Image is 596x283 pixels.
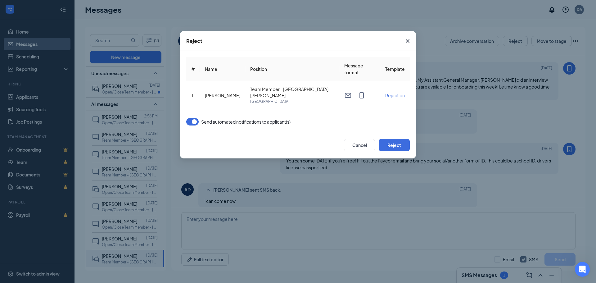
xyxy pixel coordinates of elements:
span: [GEOGRAPHIC_DATA] [250,98,334,105]
svg: MobileSms [358,92,365,99]
th: Template [380,57,410,81]
td: [PERSON_NAME] [200,81,245,110]
span: 1 [191,93,194,98]
span: Send automated notifications to applicant(s) [201,118,291,126]
button: Rejection [385,92,405,99]
th: Message format [339,57,380,81]
th: # [186,57,200,81]
button: Reject [379,139,410,151]
div: Reject [186,38,202,44]
button: Close [399,31,416,51]
th: Position [245,57,339,81]
iframe: Intercom live chat [575,262,590,277]
svg: Cross [404,37,411,45]
button: Cancel [344,139,375,151]
th: Name [200,57,245,81]
svg: Email [344,92,352,99]
span: Rejection [385,93,405,98]
span: Team Member - [GEOGRAPHIC_DATA][PERSON_NAME] [250,86,334,98]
